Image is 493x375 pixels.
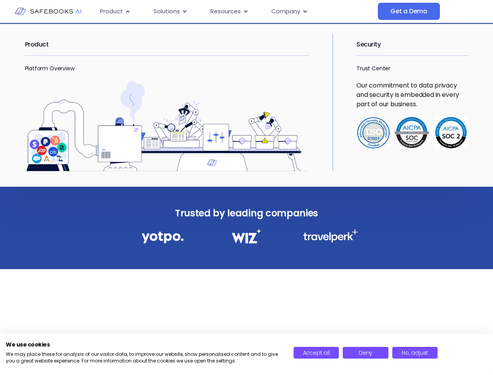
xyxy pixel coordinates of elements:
div: Menu Toggle [94,4,378,19]
span: Product [100,7,123,16]
a: Get a Demo [378,3,440,20]
span: Solutions [153,7,180,16]
button: Accept all cookies [294,347,339,359]
button: Deny all cookies [343,347,388,359]
img: Financial Data Governance 2 [228,229,265,243]
span: Accept all [303,349,330,357]
a: Trust Center [356,64,390,72]
span: Resources [210,7,241,16]
p: We may place these for analysis of our visitor data, to improve our website, show personalised co... [6,351,282,364]
button: Adjust cookie preferences [392,347,438,359]
span: No, adjust [402,349,428,357]
nav: Menu [94,4,378,19]
a: Platform Overview [25,64,75,72]
h2: We use cookies [6,341,282,348]
h2: Product [25,34,310,55]
img: Financial Data Governance 3 [303,229,358,243]
h2: Security [356,34,468,55]
img: Financial Data Governance 1 [142,229,183,246]
span: Deny [359,349,372,357]
span: Get a Demo [390,7,427,15]
h3: Trusted by leading companies [125,205,369,221]
span: Company [271,7,300,16]
p: Our commitment to data privacy and security is embedded in every part of our business. [356,81,468,109]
